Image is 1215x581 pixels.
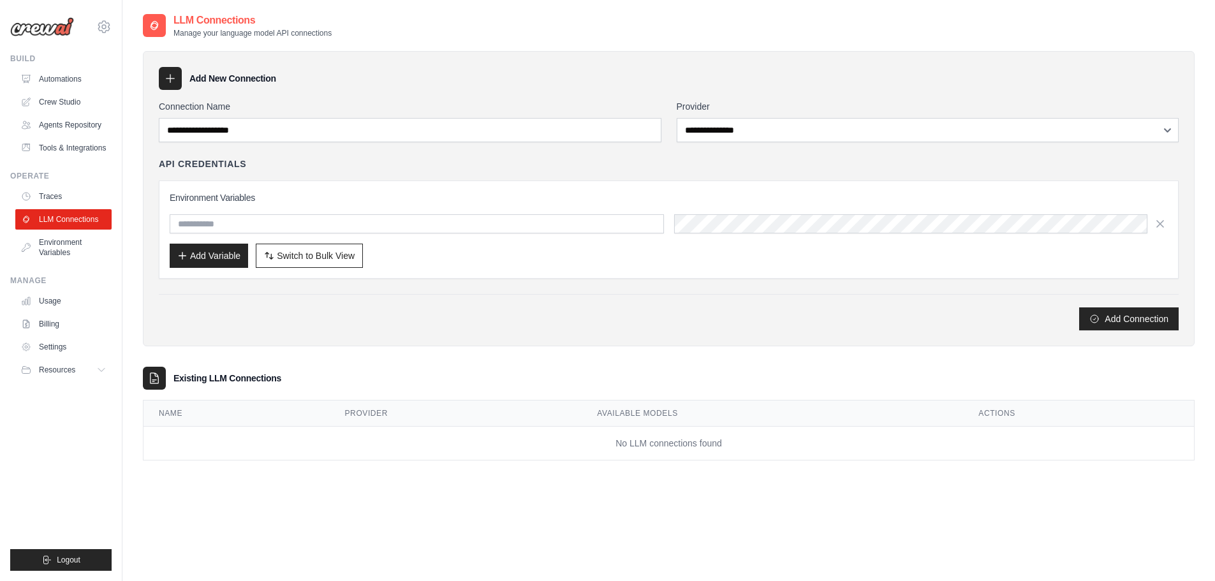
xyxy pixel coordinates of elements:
a: Usage [15,291,112,311]
a: Tools & Integrations [15,138,112,158]
button: Resources [15,360,112,380]
h3: Existing LLM Connections [173,372,281,385]
button: Logout [10,549,112,571]
div: Build [10,54,112,64]
button: Add Variable [170,244,248,268]
div: Operate [10,171,112,181]
h4: API Credentials [159,158,246,170]
span: Logout [57,555,80,565]
a: Billing [15,314,112,334]
div: Manage [10,276,112,286]
p: Manage your language model API connections [173,28,332,38]
a: Environment Variables [15,232,112,263]
button: Add Connection [1079,307,1179,330]
h3: Add New Connection [189,72,276,85]
th: Available Models [582,401,963,427]
a: LLM Connections [15,209,112,230]
th: Actions [963,401,1194,427]
a: Agents Repository [15,115,112,135]
a: Traces [15,186,112,207]
span: Switch to Bulk View [277,249,355,262]
button: Switch to Bulk View [256,244,363,268]
label: Provider [677,100,1179,113]
a: Crew Studio [15,92,112,112]
img: Logo [10,17,74,36]
a: Automations [15,69,112,89]
th: Provider [330,401,582,427]
td: No LLM connections found [144,427,1194,460]
a: Settings [15,337,112,357]
h2: LLM Connections [173,13,332,28]
h3: Environment Variables [170,191,1168,204]
label: Connection Name [159,100,661,113]
span: Resources [39,365,75,375]
th: Name [144,401,330,427]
